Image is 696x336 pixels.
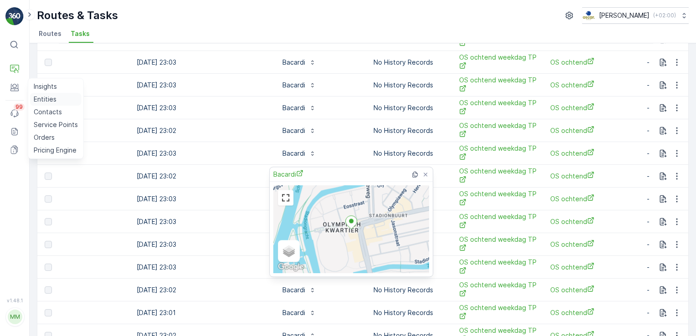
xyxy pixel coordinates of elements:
[41,51,132,74] td: -
[459,144,541,163] a: OS ochtend weekdag TP
[71,29,90,38] span: Tasks
[550,103,632,112] a: OS ochtend
[132,301,272,324] td: [DATE] 23:01
[550,239,632,249] a: OS ochtend
[374,285,445,295] p: No History Records
[459,189,541,208] a: OS ochtend weekdag TP
[45,309,52,316] div: Toggle Row Selected
[550,57,632,67] a: OS ochtend
[282,149,305,158] p: Bacardi
[459,235,541,254] a: OS ochtend weekdag TP
[277,283,322,297] button: Bacardi
[5,104,24,122] a: 99
[374,103,445,112] p: No History Records
[41,119,132,142] td: -
[45,195,52,203] div: Toggle Row Selected
[45,241,52,248] div: Toggle Row Selected
[41,74,132,97] td: -
[132,256,272,279] td: [DATE] 23:03
[276,261,306,273] img: Google
[550,217,632,226] a: OS ochtend
[132,279,272,301] td: [DATE] 23:02
[5,298,24,303] span: v 1.48.1
[550,285,632,295] a: OS ochtend
[8,310,22,324] div: MM
[459,212,541,231] a: OS ochtend weekdag TP
[277,78,322,92] button: Bacardi
[132,188,272,210] td: [DATE] 23:03
[582,7,689,24] button: [PERSON_NAME](+02:00)
[276,261,306,273] a: Open this area in Google Maps (opens a new window)
[282,126,305,135] p: Bacardi
[550,171,632,181] a: OS ochtend
[39,29,61,38] span: Routes
[41,142,132,165] td: -
[653,12,676,19] p: ( +02:00 )
[37,8,118,23] p: Routes & Tasks
[459,53,541,71] a: OS ochtend weekdag TP
[374,81,445,90] p: No History Records
[132,74,272,97] td: [DATE] 23:03
[550,126,632,135] a: OS ochtend
[132,142,272,165] td: [DATE] 23:03
[277,101,322,115] button: Bacardi
[582,10,595,20] img: basis-logo_rgb2x.png
[374,58,445,67] p: No History Records
[273,169,303,179] a: Bacardi
[459,76,541,94] a: OS ochtend weekdag TP
[132,119,272,142] td: [DATE] 23:02
[599,11,650,20] p: [PERSON_NAME]
[41,301,132,324] td: -
[459,258,541,276] a: OS ochtend weekdag TP
[459,98,541,117] a: OS ochtend weekdag TP
[459,167,541,185] a: OS ochtend weekdag TP
[282,308,305,317] p: Bacardi
[132,51,272,74] td: [DATE] 23:03
[550,80,632,90] a: OS ochtend
[41,233,132,256] td: -
[15,103,23,111] p: 99
[550,262,632,272] a: OS ochtend
[282,103,305,112] p: Bacardi
[459,280,541,299] a: OS ochtend weekdag TP
[45,59,52,66] div: Toggle Row Selected
[41,256,132,279] td: -
[459,303,541,322] a: OS ochtend weekdag TP
[282,285,305,295] p: Bacardi
[132,165,272,188] td: [DATE] 23:02
[550,308,632,317] a: OS ochtend
[5,7,24,25] img: logo
[374,308,445,317] p: No History Records
[550,148,632,158] a: OS ochtend
[5,305,24,329] button: MM
[41,279,132,301] td: -
[282,81,305,90] p: Bacardi
[550,194,632,204] a: OS ochtend
[45,218,52,225] div: Toggle Row Selected
[277,146,322,161] button: Bacardi
[459,121,541,140] span: OS ochtend weekdag TP
[41,97,132,119] td: -
[132,97,272,119] td: [DATE] 23:03
[45,173,52,180] div: Toggle Row Selected
[45,286,52,294] div: Toggle Row Selected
